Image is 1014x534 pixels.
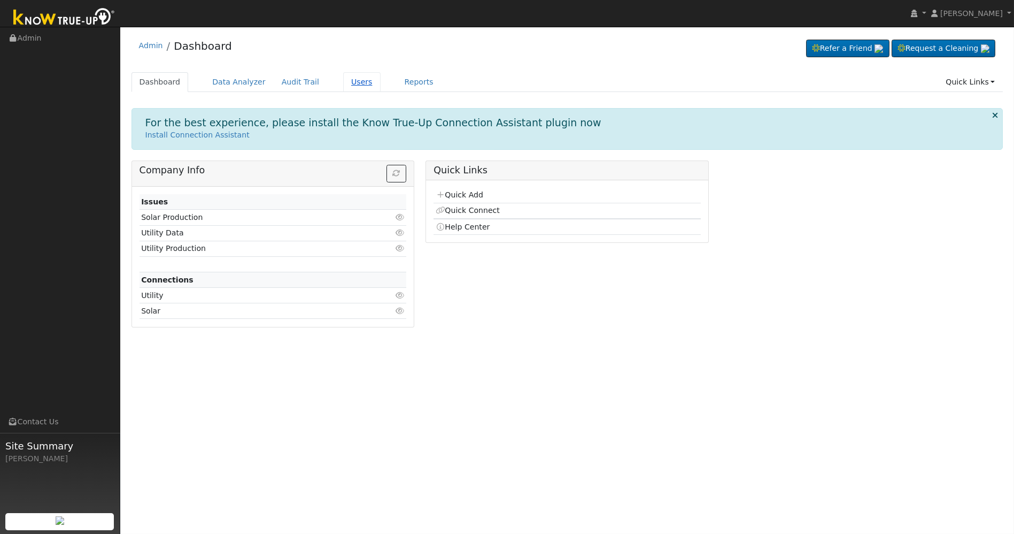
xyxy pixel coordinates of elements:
td: Solar Production [140,210,363,225]
i: Click to view [395,245,405,252]
a: Quick Connect [436,206,500,215]
a: Refer a Friend [806,40,889,58]
i: Click to view [395,292,405,299]
td: Utility Production [140,241,363,256]
i: Click to view [395,307,405,315]
a: Install Connection Assistant [145,131,250,139]
img: retrieve [56,516,64,525]
a: Admin [139,41,163,50]
img: retrieve [874,44,883,53]
a: Audit Trail [274,72,327,92]
a: Users [343,72,381,92]
h5: Company Info [140,165,406,176]
div: [PERSON_NAME] [5,453,114,464]
strong: Issues [141,197,168,206]
td: Utility Data [140,225,363,241]
img: retrieve [981,44,989,53]
td: Utility [140,288,363,303]
h1: For the best experience, please install the Know True-Up Connection Assistant plugin now [145,117,601,129]
h5: Quick Links [434,165,700,176]
a: Quick Add [436,190,483,199]
td: Solar [140,303,363,319]
a: Quick Links [938,72,1003,92]
img: Know True-Up [8,6,120,30]
span: [PERSON_NAME] [940,9,1003,18]
a: Help Center [436,223,490,231]
span: Site Summary [5,439,114,453]
a: Dashboard [174,40,232,52]
a: Dashboard [131,72,189,92]
a: Request a Cleaning [892,40,995,58]
i: Click to view [395,229,405,237]
i: Click to view [395,213,405,221]
a: Data Analyzer [204,72,274,92]
a: Reports [397,72,442,92]
strong: Connections [141,276,193,284]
